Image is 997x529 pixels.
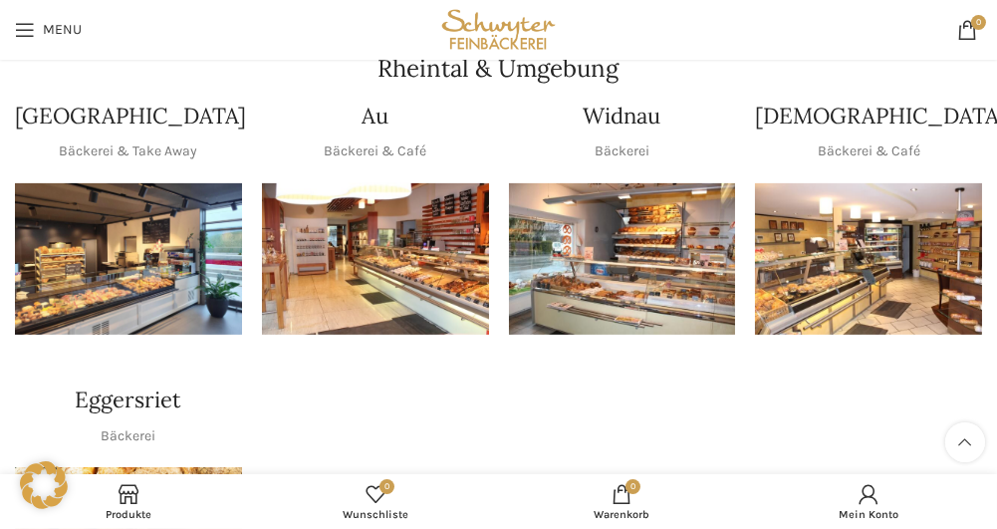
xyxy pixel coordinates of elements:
a: Scroll to top button [945,422,985,462]
h2: Rheintal & Umgebung [15,57,982,81]
span: Menu [43,23,82,37]
p: Bäckerei & Café [324,140,426,162]
img: heiden (1) [755,183,982,335]
p: Bäckerei & Café [818,140,920,162]
span: Warenkorb [509,508,736,521]
div: 1 / 1 [755,183,982,335]
h4: [GEOGRAPHIC_DATA] [15,101,246,132]
span: Mein Konto [755,508,982,521]
a: Open mobile menu [5,10,92,50]
h4: Widnau [583,101,660,132]
a: Produkte [5,479,252,524]
a: 0 Warenkorb [499,479,746,524]
h4: Au [362,101,388,132]
img: Schwyter-6 [15,183,242,335]
div: Meine Wunschliste [252,479,499,524]
img: au (1) [262,183,489,335]
span: 0 [625,479,640,494]
a: Mein Konto [745,479,992,524]
div: 1 / 1 [509,183,736,335]
div: 1 / 1 [262,183,489,335]
a: Site logo [437,20,560,37]
span: Produkte [15,508,242,521]
p: Bäckerei [595,140,649,162]
p: Bäckerei & Take Away [59,140,197,162]
div: My cart [499,479,746,524]
h4: Eggersriet [75,385,181,415]
span: 0 [379,479,394,494]
a: 0 Wunschliste [252,479,499,524]
span: Wunschliste [262,508,489,521]
span: 0 [971,15,986,30]
a: 0 [947,10,987,50]
p: Bäckerei [101,425,155,447]
div: 1 / 1 [15,183,242,335]
img: widnau (1) [509,183,736,335]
